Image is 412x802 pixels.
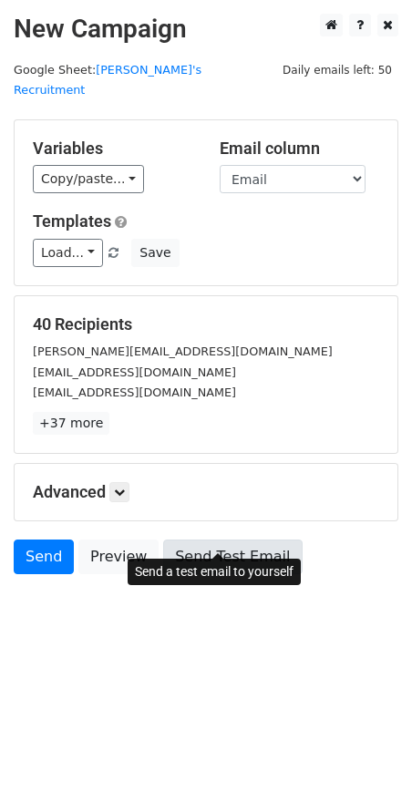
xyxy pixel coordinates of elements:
h5: Email column [220,139,379,159]
a: [PERSON_NAME]'s Recruitment [14,63,201,98]
small: [EMAIL_ADDRESS][DOMAIN_NAME] [33,365,236,379]
iframe: Chat Widget [321,715,412,802]
a: +37 more [33,412,109,435]
small: [PERSON_NAME][EMAIL_ADDRESS][DOMAIN_NAME] [33,344,333,358]
a: Preview [78,540,159,574]
a: Send Test Email [163,540,302,574]
a: Daily emails left: 50 [276,63,398,77]
span: Daily emails left: 50 [276,60,398,80]
a: Load... [33,239,103,267]
h5: 40 Recipients [33,314,379,334]
a: Copy/paste... [33,165,144,193]
a: Send [14,540,74,574]
a: Templates [33,211,111,231]
small: Google Sheet: [14,63,201,98]
div: Send a test email to yourself [128,559,301,585]
h5: Advanced [33,482,379,502]
button: Save [131,239,179,267]
h5: Variables [33,139,192,159]
small: [EMAIL_ADDRESS][DOMAIN_NAME] [33,386,236,399]
h2: New Campaign [14,14,398,45]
